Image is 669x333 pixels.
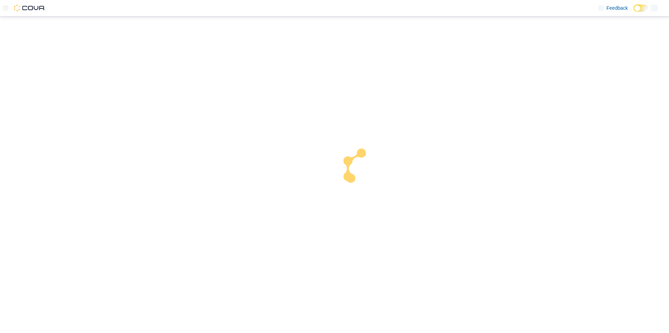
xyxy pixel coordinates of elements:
a: Feedback [595,1,631,15]
img: Cova [14,5,45,11]
input: Dark Mode [633,5,648,12]
img: cova-loader [334,143,387,196]
span: Feedback [607,5,628,11]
